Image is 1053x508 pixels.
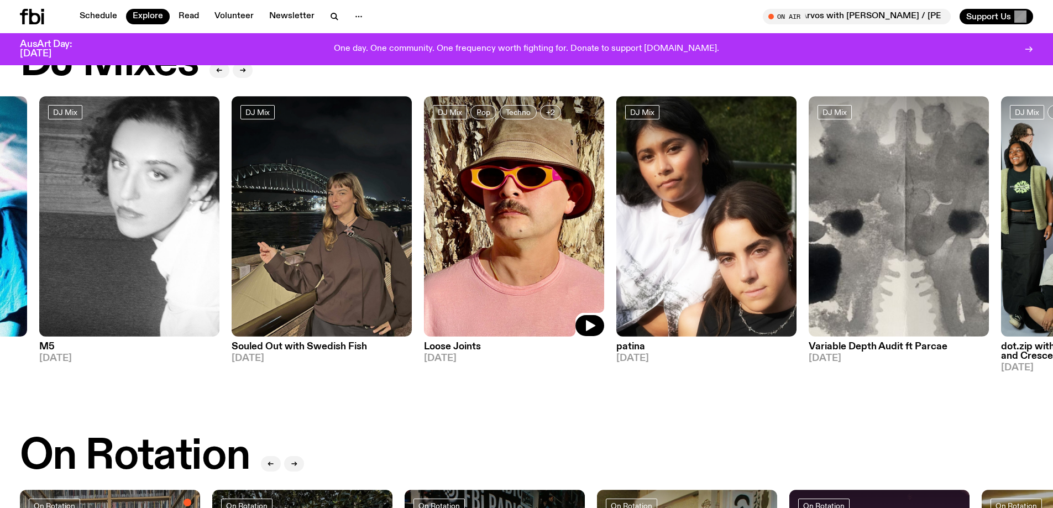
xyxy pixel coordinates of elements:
[438,108,462,116] span: DJ Mix
[39,337,219,363] a: M5[DATE]
[424,96,604,337] img: Tyson stands in front of a paperbark tree wearing orange sunglasses, a suede bucket hat and a pin...
[48,105,82,119] a: DJ Mix
[818,105,852,119] a: DJ Mix
[232,354,412,363] span: [DATE]
[433,105,467,119] a: DJ Mix
[20,436,250,478] h2: On Rotation
[616,354,797,363] span: [DATE]
[546,108,555,116] span: +2
[334,44,719,54] p: One day. One community. One frequency worth fighting for. Donate to support [DOMAIN_NAME].
[809,96,989,337] img: A black and white Rorschach
[809,342,989,352] h3: Variable Depth Audit ft Parcae
[172,9,206,24] a: Read
[424,342,604,352] h3: Loose Joints
[20,40,91,59] h3: AusArt Day: [DATE]
[763,9,951,24] button: On Air[DATE] Arvos with [PERSON_NAME] / [PERSON_NAME] interview with [PERSON_NAME]
[823,108,847,116] span: DJ Mix
[960,9,1033,24] button: Support Us
[39,342,219,352] h3: M5
[240,105,275,119] a: DJ Mix
[500,105,537,119] a: Techno
[424,337,604,363] a: Loose Joints[DATE]
[809,337,989,363] a: Variable Depth Audit ft Parcae[DATE]
[1010,105,1044,119] a: DJ Mix
[616,337,797,363] a: patina[DATE]
[630,108,654,116] span: DJ Mix
[625,105,659,119] a: DJ Mix
[263,9,321,24] a: Newsletter
[809,354,989,363] span: [DATE]
[1015,108,1039,116] span: DJ Mix
[470,105,496,119] a: Pop
[540,105,561,119] button: +2
[476,108,490,116] span: Pop
[208,9,260,24] a: Volunteer
[232,96,412,337] img: Izzy Page stands above looking down at Opera Bar. She poses in front of the Harbour Bridge in the...
[424,354,604,363] span: [DATE]
[53,108,77,116] span: DJ Mix
[506,108,531,116] span: Techno
[616,342,797,352] h3: patina
[126,9,170,24] a: Explore
[232,337,412,363] a: Souled Out with Swedish Fish[DATE]
[245,108,270,116] span: DJ Mix
[232,342,412,352] h3: Souled Out with Swedish Fish
[966,12,1011,22] span: Support Us
[20,42,198,84] h2: DJ Mixes
[39,96,219,337] img: A black and white photo of Lilly wearing a white blouse and looking up at the camera.
[39,354,219,363] span: [DATE]
[73,9,124,24] a: Schedule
